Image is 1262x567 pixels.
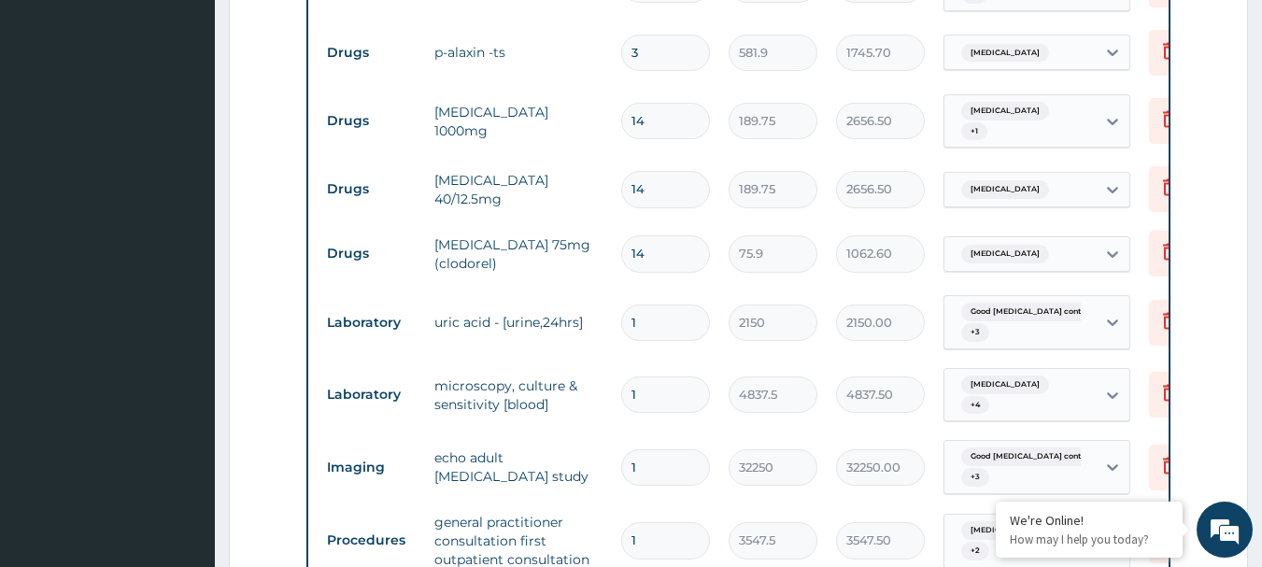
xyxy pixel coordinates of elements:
[425,34,612,71] td: p-alaxin -ts
[425,226,612,282] td: [MEDICAL_DATA] 75mg (clodorel)
[35,93,76,140] img: d_794563401_company_1708531726252_794563401
[318,172,425,206] td: Drugs
[318,305,425,340] td: Laboratory
[97,105,314,129] div: Chat with us now
[961,122,987,141] span: + 1
[961,468,989,487] span: + 3
[306,9,351,54] div: Minimize live chat window
[961,323,989,342] span: + 3
[961,102,1049,120] span: [MEDICAL_DATA]
[318,236,425,271] td: Drugs
[108,166,258,355] span: We're online!
[318,523,425,558] td: Procedures
[961,245,1049,263] span: [MEDICAL_DATA]
[9,373,356,438] textarea: Type your message and hit 'Enter'
[961,521,1049,540] span: [MEDICAL_DATA]
[1010,532,1169,547] p: How may I help you today?
[318,377,425,412] td: Laboratory
[425,304,612,341] td: uric acid - [urine,24hrs]
[318,104,425,138] td: Drugs
[961,303,1099,321] span: Good [MEDICAL_DATA] control
[318,35,425,70] td: Drugs
[1010,512,1169,529] div: We're Online!
[425,367,612,423] td: microscopy, culture & sensitivity [blood]
[425,439,612,495] td: echo adult [MEDICAL_DATA] study
[961,44,1049,63] span: [MEDICAL_DATA]
[961,542,989,560] span: + 2
[425,93,612,149] td: [MEDICAL_DATA] 1000mg
[961,447,1099,466] span: Good [MEDICAL_DATA] control
[318,450,425,485] td: Imaging
[961,180,1049,199] span: [MEDICAL_DATA]
[425,162,612,218] td: [MEDICAL_DATA] 40/12.5mg
[961,396,989,415] span: + 4
[961,376,1049,394] span: [MEDICAL_DATA]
